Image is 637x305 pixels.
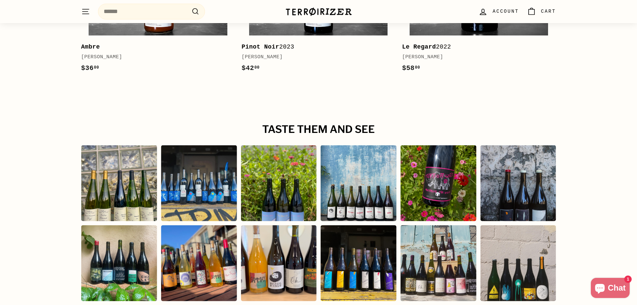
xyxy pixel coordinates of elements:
div: Instagram post opens in a popup [400,225,476,301]
div: Instagram post opens in a popup [241,225,317,301]
b: Le Regard [402,44,436,50]
div: [PERSON_NAME] [241,53,389,61]
div: Instagram post opens in a popup [81,225,157,301]
div: Instagram post opens in a popup [161,225,237,301]
div: Instagram post opens in a popup [241,145,317,221]
sup: 00 [415,65,420,70]
div: Instagram post opens in a popup [320,145,396,221]
span: Cart [541,8,556,15]
span: $58 [402,64,420,72]
div: 2023 [241,42,389,52]
div: Instagram post opens in a popup [400,145,476,221]
div: [PERSON_NAME] [402,53,549,61]
span: $42 [241,64,259,72]
span: $36 [81,64,99,72]
h2: Taste them and see [81,124,556,135]
inbox-online-store-chat: Shopify online store chat [589,278,632,300]
div: Instagram post opens in a popup [320,225,396,301]
div: Instagram post opens in a popup [161,145,237,221]
b: Ambre [81,44,100,50]
a: Account [474,2,523,21]
div: Instagram post opens in a popup [81,145,157,221]
sup: 00 [254,65,259,70]
a: Cart [523,2,560,21]
b: Pinot Noir [241,44,279,50]
div: Instagram post opens in a popup [480,145,556,221]
div: [PERSON_NAME] [81,53,228,61]
div: 2022 [402,42,549,52]
sup: 00 [94,65,99,70]
span: Account [493,8,519,15]
div: Instagram post opens in a popup [480,225,556,301]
